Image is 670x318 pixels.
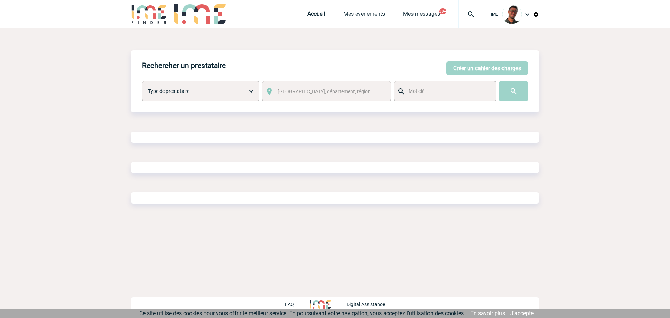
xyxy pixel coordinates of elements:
[347,302,385,307] p: Digital Assistance
[510,310,534,317] a: J'accepte
[278,89,375,94] span: [GEOGRAPHIC_DATA], département, région...
[142,61,226,70] h4: Rechercher un prestataire
[131,4,167,24] img: IME-Finder
[499,81,528,101] input: Submit
[285,301,310,307] a: FAQ
[285,302,294,307] p: FAQ
[343,10,385,20] a: Mes événements
[139,310,465,317] span: Ce site utilise des cookies pour vous offrir le meilleur service. En poursuivant votre navigation...
[307,10,325,20] a: Accueil
[491,12,498,17] span: IME
[470,310,505,317] a: En savoir plus
[502,5,522,24] img: 124970-0.jpg
[439,8,446,14] button: 99+
[407,87,490,96] input: Mot clé
[403,10,440,20] a: Mes messages
[310,300,331,309] img: http://www.idealmeetingsevents.fr/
